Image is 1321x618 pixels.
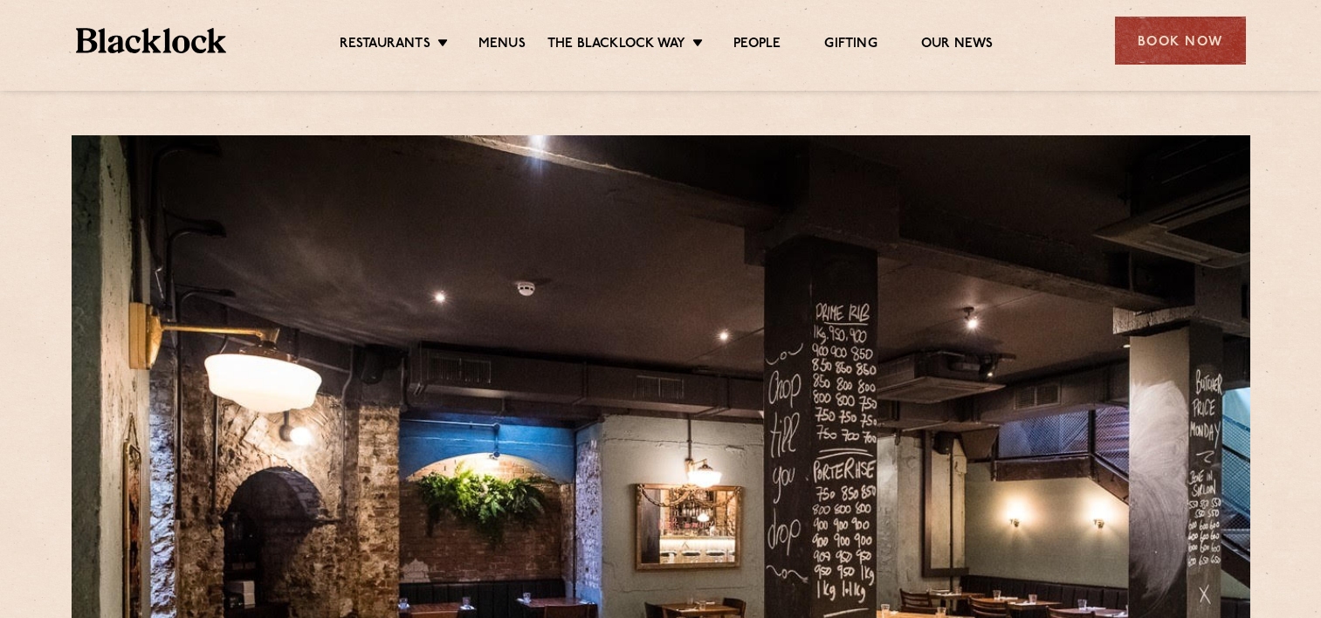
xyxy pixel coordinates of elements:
[478,36,526,55] a: Menus
[76,28,227,53] img: BL_Textured_Logo-footer-cropped.svg
[733,36,781,55] a: People
[340,36,430,55] a: Restaurants
[824,36,877,55] a: Gifting
[1115,17,1246,65] div: Book Now
[547,36,685,55] a: The Blacklock Way
[921,36,994,55] a: Our News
